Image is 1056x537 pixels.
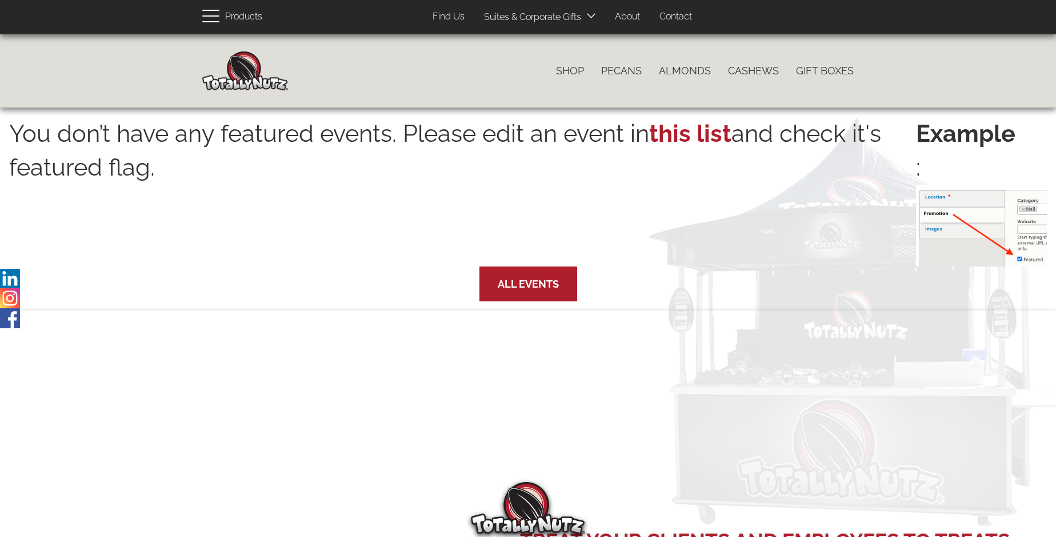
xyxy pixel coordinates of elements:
a: Almonds [650,59,719,83]
a: Suites & Corporate Gifts [475,6,585,29]
a: Pecans [593,59,650,83]
a: Shop [547,59,593,83]
a: All Events [498,278,559,290]
img: Totally Nutz Logo [471,482,585,534]
a: Gift Boxes [787,59,862,83]
a: Contact [651,6,701,28]
a: About [606,6,649,28]
span: Products [225,9,262,25]
img: Home [202,51,288,90]
img: featured-event.png [916,185,1047,266]
p: You don’t have any featured events. Please edit an event in and check it's featured flag. [9,117,916,261]
a: Find Us [424,6,473,28]
p: : [916,117,1047,266]
a: Cashews [719,59,787,83]
strong: Example [916,117,1047,150]
a: this list [649,120,731,148]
